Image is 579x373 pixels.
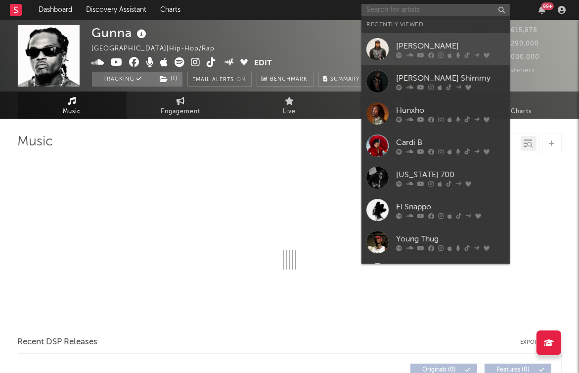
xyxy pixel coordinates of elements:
div: [GEOGRAPHIC_DATA] | Hip-Hop/Rap [92,43,226,55]
span: 5,615,878 [493,27,537,34]
a: Benchmark [257,72,313,87]
div: [US_STATE] 700 [396,169,505,181]
a: [US_STATE] 700 [361,162,510,194]
button: (1) [154,72,182,87]
a: Burna Boy [361,258,510,290]
div: Hunxho [396,105,505,117]
a: Cardi B [361,130,510,162]
div: [PERSON_NAME] [396,41,505,52]
button: Edit [254,57,272,70]
button: Tracking [92,72,154,87]
span: Recent DSP Releases [18,336,98,348]
div: Cardi B [396,137,505,149]
div: [PERSON_NAME] Shimmy [396,73,505,85]
span: Summary [331,77,360,82]
span: Originals ( 0 ) [417,367,462,373]
div: Recently Viewed [366,19,505,31]
a: Hunxho [361,97,510,130]
a: [PERSON_NAME] [361,33,510,65]
em: On [237,77,246,83]
button: Email AlertsOn [187,72,252,87]
a: El Snappo [361,194,510,226]
a: Music [18,92,127,119]
span: 35,040,063 Monthly Listeners [426,67,535,74]
span: ( 1 ) [154,72,183,87]
a: Young Thug [361,226,510,258]
span: 2,000,000 [493,54,539,60]
a: Audience [344,92,453,119]
span: Live [283,106,296,118]
span: Music [63,106,81,118]
a: Engagement [127,92,235,119]
span: Benchmark [270,74,308,86]
input: Search for artists [361,4,510,16]
div: El Snappo [396,201,505,213]
a: Live [235,92,344,119]
div: 99 + [541,2,554,10]
a: [PERSON_NAME] Shimmy [361,65,510,97]
div: Gunna [92,25,149,41]
span: Features ( 0 ) [491,367,536,373]
span: 3,290,000 [493,41,539,47]
button: 99+ [538,6,545,14]
button: Summary [318,72,365,87]
button: Export CSV [521,339,562,345]
span: Engagement [161,106,201,118]
div: Young Thug [396,233,505,245]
